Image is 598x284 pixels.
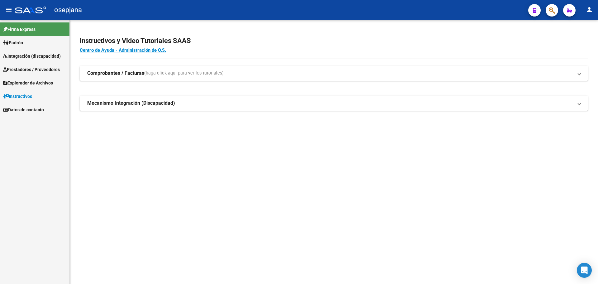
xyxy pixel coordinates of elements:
[87,100,175,107] strong: Mecanismo Integración (Discapacidad)
[3,39,23,46] span: Padrón
[80,96,588,111] mat-expansion-panel-header: Mecanismo Integración (Discapacidad)
[3,79,53,86] span: Explorador de Archivos
[3,26,36,33] span: Firma Express
[87,70,144,77] strong: Comprobantes / Facturas
[5,6,12,13] mat-icon: menu
[3,66,60,73] span: Prestadores / Proveedores
[144,70,224,77] span: (haga click aquí para ver los tutoriales)
[80,47,166,53] a: Centro de Ayuda - Administración de O.S.
[80,66,588,81] mat-expansion-panel-header: Comprobantes / Facturas(haga click aquí para ver los tutoriales)
[3,53,61,60] span: Integración (discapacidad)
[3,106,44,113] span: Datos de contacto
[3,93,32,100] span: Instructivos
[577,263,592,278] div: Open Intercom Messenger
[80,35,588,47] h2: Instructivos y Video Tutoriales SAAS
[586,6,593,13] mat-icon: person
[49,3,82,17] span: - osepjana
